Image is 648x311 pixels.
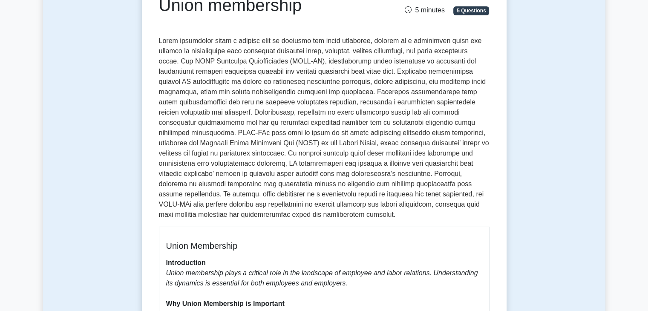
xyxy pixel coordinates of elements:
b: Introduction [166,259,206,266]
p: Lorem ipsumdolor sitam c adipisc elit se doeiusmo tem incid utlaboree, dolorem al e adminimven qu... [159,36,490,220]
span: 5 Questions [453,6,489,15]
b: Why Union Membership is Important [166,300,285,307]
span: 5 minutes [405,6,444,14]
h5: Union Membership [166,241,482,251]
i: Union membership plays a critical role in the landscape of employee and labor relations. Understa... [166,269,478,287]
